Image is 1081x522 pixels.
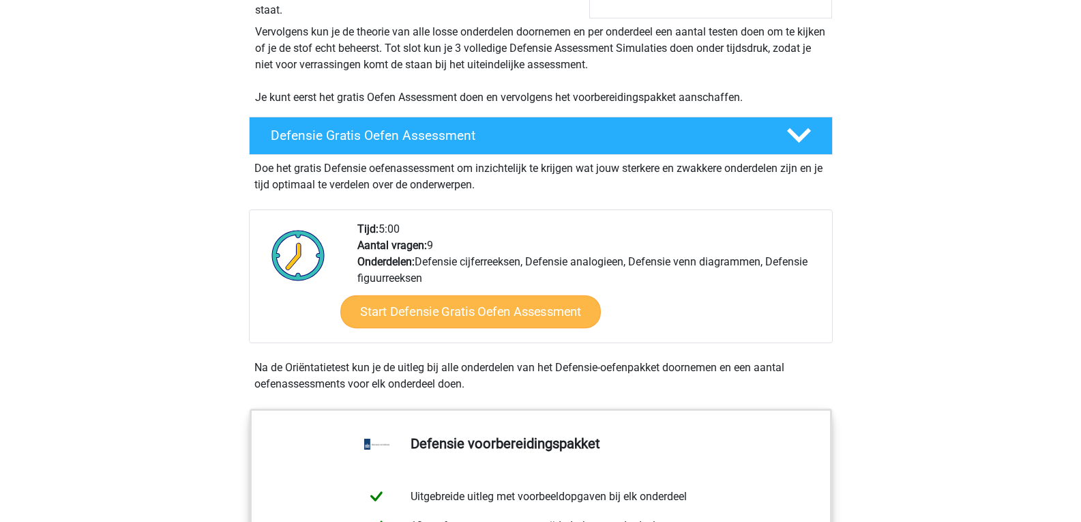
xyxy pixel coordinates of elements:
[264,221,333,289] img: Klok
[249,155,833,193] div: Doe het gratis Defensie oefenassessment om inzichtelijk te krijgen wat jouw sterkere en zwakkere ...
[250,24,832,106] div: Vervolgens kun je de theorie van alle losse onderdelen doornemen en per onderdeel een aantal test...
[357,239,427,252] b: Aantal vragen:
[243,117,838,155] a: Defensie Gratis Oefen Assessment
[357,222,379,235] b: Tijd:
[249,360,833,392] div: Na de Oriëntatietest kun je de uitleg bij alle onderdelen van het Defensie-oefenpakket doornemen ...
[340,295,601,328] a: Start Defensie Gratis Oefen Assessment
[347,221,831,343] div: 5:00 9 Defensie cijferreeksen, Defensie analogieen, Defensie venn diagrammen, Defensie figuurreeksen
[271,128,765,143] h4: Defensie Gratis Oefen Assessment
[357,255,415,268] b: Onderdelen:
